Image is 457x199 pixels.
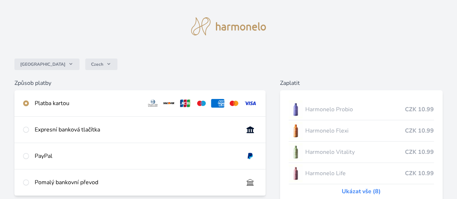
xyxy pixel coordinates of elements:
button: [GEOGRAPHIC_DATA] [14,59,79,70]
img: paypal.svg [243,152,257,160]
img: CLEAN_FLEXI_se_stinem_x-hi_(1)-lo.jpg [289,122,302,140]
span: CZK 10.99 [405,169,434,178]
span: Harmonelo Life [305,169,405,178]
a: Ukázat vše (8) [342,187,381,196]
div: Platba kartou [35,99,141,108]
span: CZK 10.99 [405,126,434,135]
div: PayPal [35,152,238,160]
img: onlineBanking_CZ.svg [243,125,257,134]
img: CLEAN_LIFE_se_stinem_x-lo.jpg [289,164,302,182]
img: visa.svg [243,99,257,108]
div: Pomalý bankovní převod [35,178,238,187]
span: Harmonelo Vitality [305,148,405,156]
img: discover.svg [162,99,176,108]
img: jcb.svg [178,99,192,108]
button: Czech [85,59,117,70]
img: CLEAN_VITALITY_se_stinem_x-lo.jpg [289,143,302,161]
span: CZK 10.99 [405,148,434,156]
span: [GEOGRAPHIC_DATA] [20,61,65,67]
span: Czech [91,61,103,67]
span: Harmonelo Probio [305,105,405,114]
img: mc.svg [227,99,241,108]
h6: Způsob platby [14,79,266,87]
img: CLEAN_PROBIO_se_stinem_x-lo.jpg [289,100,302,118]
img: maestro.svg [195,99,208,108]
img: amex.svg [211,99,224,108]
span: Harmonelo Flexi [305,126,405,135]
img: logo.svg [191,17,266,35]
img: bankTransfer_IBAN.svg [243,178,257,187]
div: Expresní banková tlačítka [35,125,238,134]
img: diners.svg [146,99,160,108]
span: CZK 10.99 [405,105,434,114]
h6: Zaplatit [280,79,443,87]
